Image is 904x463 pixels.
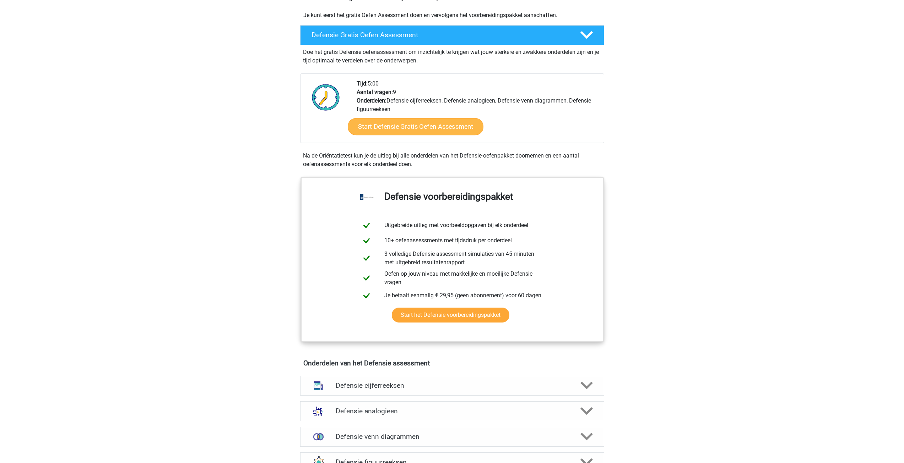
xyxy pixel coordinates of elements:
img: cijferreeksen [309,376,328,395]
b: Onderdelen: [357,97,386,104]
div: 5:00 9 Defensie cijferreeksen, Defensie analogieen, Defensie venn diagrammen, Defensie figuurreeksen [351,79,603,143]
h4: Defensie Gratis Oefen Assessment [312,31,569,39]
div: Na de Oriëntatietest kun je de uitleg bij alle onderdelen van het Defensie-oefenpakket doornemen ... [300,151,604,169]
img: Klok [308,79,344,115]
a: Start Defensie Gratis Oefen Assessment [348,118,483,135]
h4: Defensie analogieen [336,407,568,415]
h4: Defensie cijferreeksen [336,381,568,390]
h4: Defensie venn diagrammen [336,432,568,441]
div: Doe het gratis Defensie oefenassessment om inzichtelijk te krijgen wat jouw sterkere en zwakkere ... [300,45,604,65]
a: Defensie Gratis Oefen Assessment [297,25,607,45]
b: Aantal vragen: [357,89,393,95]
b: Tijd: [357,80,368,87]
a: Start het Defensie voorbereidingspakket [392,308,509,323]
a: venn diagrammen Defensie venn diagrammen [297,427,607,447]
img: analogieen [309,402,328,420]
a: analogieen Defensie analogieen [297,401,607,421]
h4: Onderdelen van het Defensie assessment [303,359,601,367]
img: venn diagrammen [309,428,328,446]
a: cijferreeksen Defensie cijferreeksen [297,376,607,396]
